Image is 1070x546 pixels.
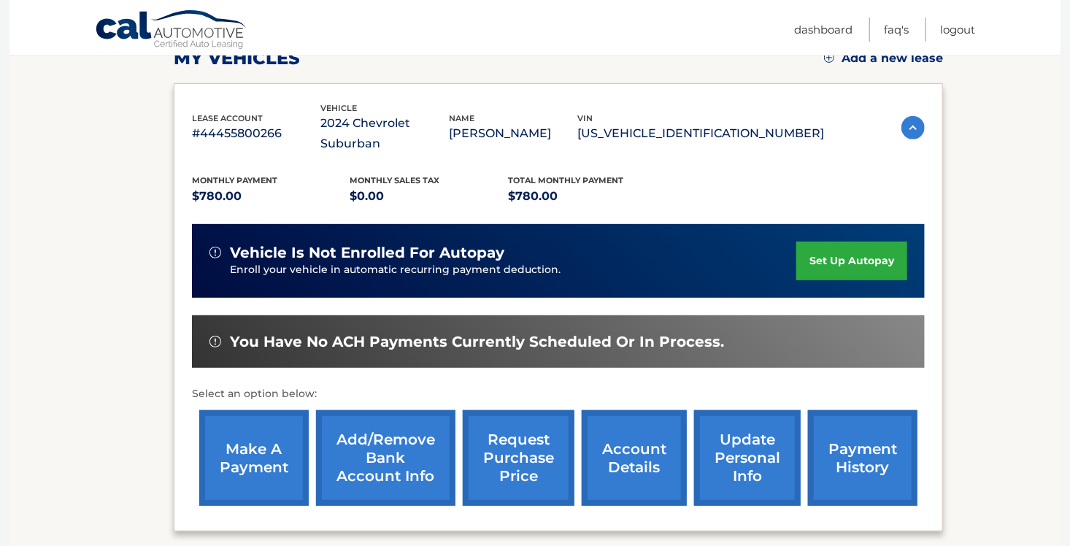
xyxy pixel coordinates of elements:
[508,175,623,185] span: Total Monthly Payment
[192,175,277,185] span: Monthly Payment
[192,186,350,207] p: $780.00
[209,247,221,258] img: alert-white.svg
[824,53,834,63] img: add.svg
[350,186,509,207] p: $0.00
[582,410,687,506] a: account details
[230,244,504,262] span: vehicle is not enrolled for autopay
[577,113,593,123] span: vin
[449,123,577,144] p: [PERSON_NAME]
[884,18,909,42] a: FAQ's
[320,113,449,154] p: 2024 Chevrolet Suburban
[577,123,824,144] p: [US_VEHICLE_IDENTIFICATION_NUMBER]
[463,410,574,506] a: request purchase price
[808,410,917,506] a: payment history
[230,262,796,278] p: Enroll your vehicle in automatic recurring payment deduction.
[796,242,907,280] a: set up autopay
[209,336,221,347] img: alert-white.svg
[320,103,357,113] span: vehicle
[192,123,320,144] p: #44455800266
[95,9,248,52] a: Cal Automotive
[940,18,975,42] a: Logout
[316,410,455,506] a: Add/Remove bank account info
[794,18,852,42] a: Dashboard
[230,333,724,351] span: You have no ACH payments currently scheduled or in process.
[824,51,943,66] a: Add a new lease
[192,113,263,123] span: lease account
[192,385,925,403] p: Select an option below:
[350,175,440,185] span: Monthly sales Tax
[508,186,666,207] p: $780.00
[694,410,801,506] a: update personal info
[174,47,300,69] h2: my vehicles
[449,113,474,123] span: name
[199,410,309,506] a: make a payment
[901,116,925,139] img: accordion-active.svg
